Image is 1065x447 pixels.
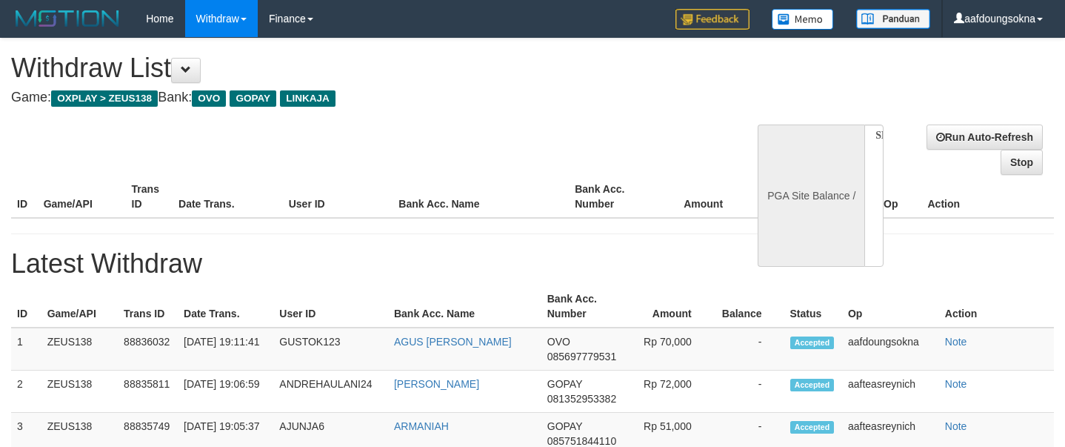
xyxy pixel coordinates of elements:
[11,53,695,83] h1: Withdraw List
[772,9,834,30] img: Button%20Memo.svg
[714,285,784,328] th: Balance
[118,371,178,413] td: 88835811
[126,176,173,218] th: Trans ID
[714,328,784,371] td: -
[273,371,388,413] td: ANDREHAULANI24
[280,90,335,107] span: LINKAJA
[51,90,158,107] span: OXPLAY > ZEUS138
[631,285,714,328] th: Amount
[41,285,118,328] th: Game/API
[11,285,41,328] th: ID
[11,7,124,30] img: MOTION_logo.png
[878,176,921,218] th: Op
[675,9,749,30] img: Feedback.jpg
[842,371,939,413] td: aafteasreynich
[11,90,695,105] h4: Game: Bank:
[784,285,842,328] th: Status
[11,249,1054,279] h1: Latest Withdraw
[547,336,570,348] span: OVO
[657,176,745,218] th: Amount
[178,285,273,328] th: Date Trans.
[945,336,967,348] a: Note
[842,328,939,371] td: aafdoungsokna
[388,285,541,328] th: Bank Acc. Name
[273,328,388,371] td: GUSTOK123
[745,176,826,218] th: Balance
[790,421,835,434] span: Accepted
[393,176,569,218] th: Bank Acc. Name
[547,393,616,405] span: 081352953382
[714,371,784,413] td: -
[945,420,967,432] a: Note
[11,328,41,371] td: 1
[394,378,479,390] a: [PERSON_NAME]
[790,337,835,349] span: Accepted
[547,420,582,432] span: GOPAY
[230,90,276,107] span: GOPAY
[11,371,41,413] td: 2
[927,125,1043,150] a: Run Auto-Refresh
[283,176,393,218] th: User ID
[118,328,178,371] td: 88836032
[1001,150,1043,175] a: Stop
[842,285,939,328] th: Op
[569,176,657,218] th: Bank Acc. Number
[41,328,118,371] td: ZEUS138
[41,371,118,413] td: ZEUS138
[394,336,512,348] a: AGUS [PERSON_NAME]
[38,176,126,218] th: Game/API
[547,435,616,447] span: 085751844110
[922,176,1055,218] th: Action
[192,90,226,107] span: OVO
[541,285,631,328] th: Bank Acc. Number
[939,285,1054,328] th: Action
[790,379,835,391] span: Accepted
[856,9,930,29] img: panduan.png
[631,371,714,413] td: Rp 72,000
[547,351,616,362] span: 085697779531
[394,420,449,432] a: ARMANIAH
[118,285,178,328] th: Trans ID
[11,176,38,218] th: ID
[178,328,273,371] td: [DATE] 19:11:41
[178,371,273,413] td: [DATE] 19:06:59
[631,328,714,371] td: Rp 70,000
[273,285,388,328] th: User ID
[758,125,864,267] div: PGA Site Balance /
[547,378,582,390] span: GOPAY
[173,176,283,218] th: Date Trans.
[945,378,967,390] a: Note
